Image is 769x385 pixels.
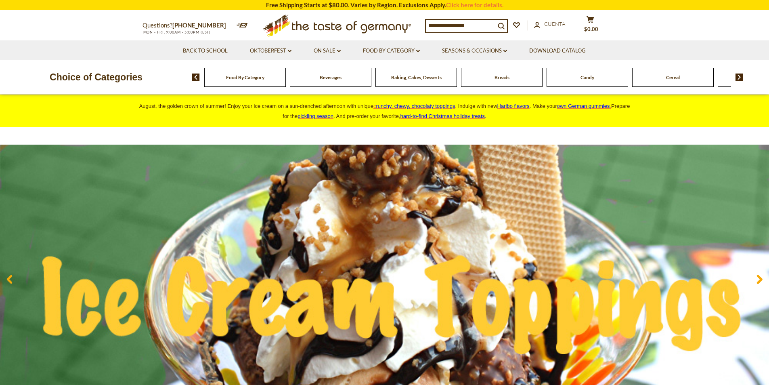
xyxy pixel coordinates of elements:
a: Oktoberfest [250,46,291,55]
a: Back to School [183,46,228,55]
a: hard-to-find Christmas holiday treats [400,113,485,119]
img: previous arrow [192,74,200,81]
button: $0.00 [578,16,603,36]
a: Food By Category [226,74,264,80]
span: August, the golden crown of summer! Enjoy your ice cream on a sun-drenched afternoon with unique ... [139,103,630,119]
a: Click here for details. [446,1,503,8]
span: Cuenta [544,21,565,27]
a: Breads [495,74,509,80]
a: Seasons & Occasions [442,46,507,55]
a: Haribo flavors [497,103,530,109]
a: Beverages [320,74,342,80]
a: Food By Category [363,46,420,55]
span: own German gummies [557,103,610,109]
a: Download Catalog [529,46,586,55]
a: On Sale [314,46,341,55]
a: pickling season [298,113,333,119]
span: runchy, chewy, chocolaty toppings [376,103,455,109]
a: Candy [580,74,594,80]
p: Questions? [142,20,232,31]
a: own German gummies. [557,103,611,109]
span: . [400,113,486,119]
a: crunchy, chewy, chocolaty toppings [373,103,455,109]
img: next arrow [735,74,743,81]
span: $0.00 [584,26,598,32]
span: MON - FRI, 9:00AM - 5:00PM (EST) [142,30,211,34]
a: Cuenta [534,20,565,29]
a: Baking, Cakes, Desserts [391,74,442,80]
a: [PHONE_NUMBER] [172,21,226,29]
a: Cereal [666,74,680,80]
